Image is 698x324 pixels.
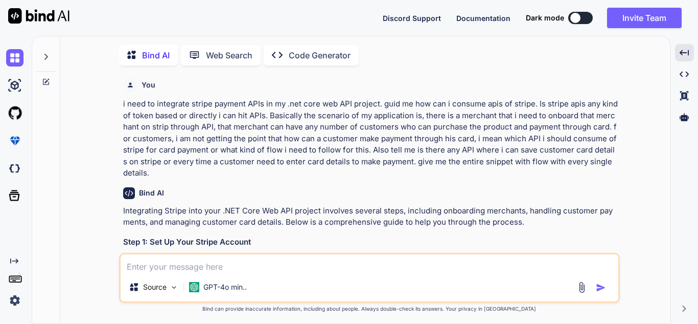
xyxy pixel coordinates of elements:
p: Integrating Stripe into your .NET Core Web API project involves several steps, including onboardi... [123,205,618,228]
img: premium [6,132,24,149]
img: icon [596,283,606,293]
button: Documentation [456,13,510,24]
p: GPT-4o min.. [203,282,247,292]
img: ai-studio [6,77,24,94]
img: githubLight [6,104,24,122]
p: Web Search [206,49,252,61]
p: i need to integrate stripe payment APIs in my .net core web API project. guid me how can i consum... [123,98,618,179]
img: attachment [576,282,588,293]
p: Bind AI [142,49,170,61]
li: : Sign up for a Stripe account if you haven't already. [131,252,618,266]
h6: Bind AI [139,188,164,198]
p: Code Generator [289,49,351,61]
img: chat [6,49,24,67]
img: darkCloudIdeIcon [6,160,24,177]
h3: Step 1: Set Up Your Stripe Account [123,236,618,248]
p: Bind can provide inaccurate information, including about people. Always double-check its answers.... [119,305,620,313]
span: Dark mode [526,13,564,23]
button: Discord Support [383,13,441,24]
strong: Create a Stripe Account [139,252,230,262]
img: Pick Models [170,283,178,292]
img: settings [6,292,24,309]
img: GPT-4o mini [189,282,199,292]
img: Bind AI [8,8,69,24]
span: Discord Support [383,14,441,23]
button: Invite Team [607,8,682,28]
h6: You [142,80,155,90]
p: Source [143,282,167,292]
span: Documentation [456,14,510,23]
